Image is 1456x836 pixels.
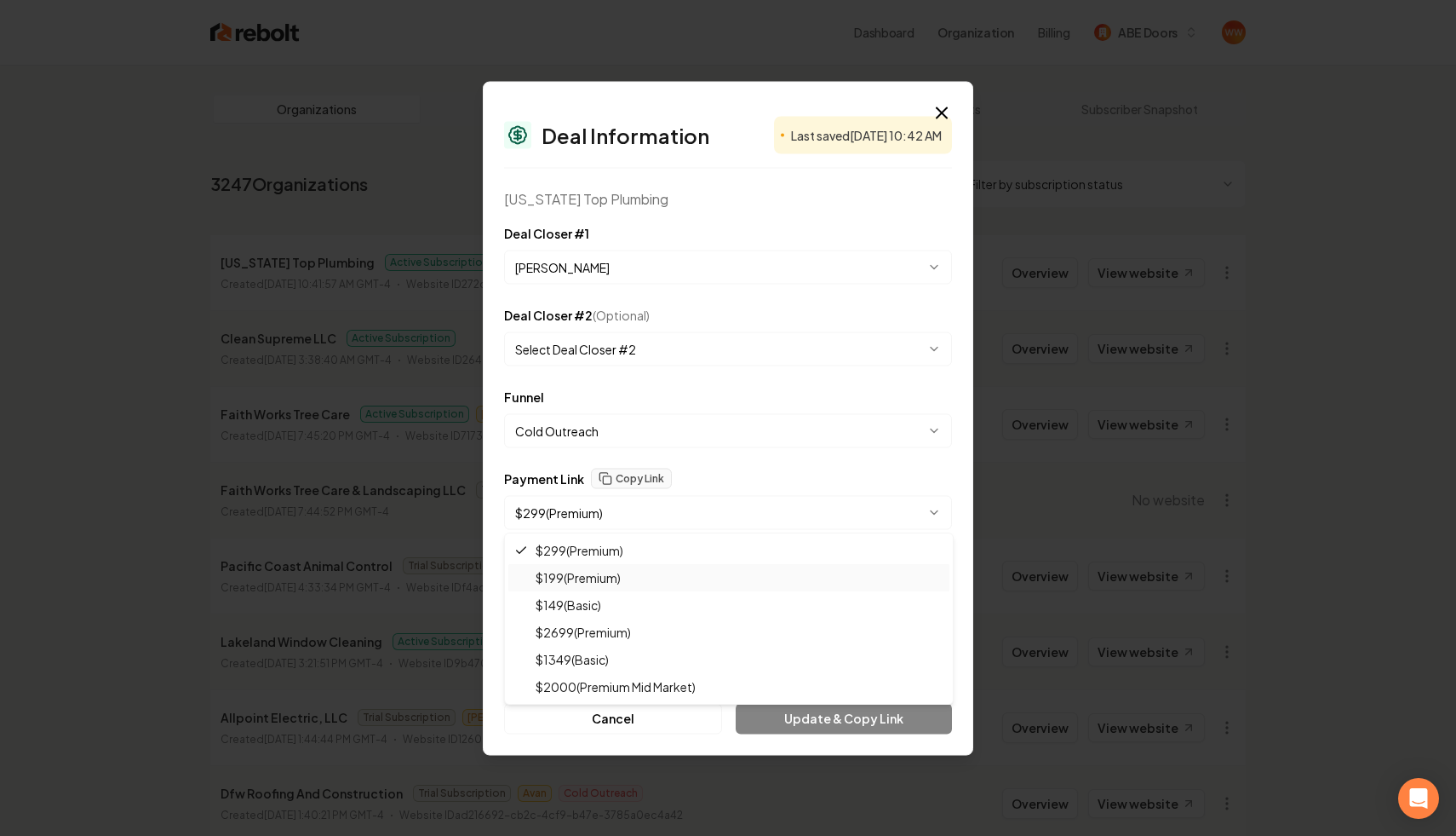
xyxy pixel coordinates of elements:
span: $ 2699 ( Premium ) [536,624,631,641]
span: $ 1349 ( Basic ) [536,651,609,668]
span: $ 149 ( Basic ) [536,597,601,614]
span: $ 199 ( Premium ) [536,569,621,586]
span: $ 2000 ( Premium Mid Market ) [536,678,696,695]
span: $ 299 ( Premium ) [536,542,623,559]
